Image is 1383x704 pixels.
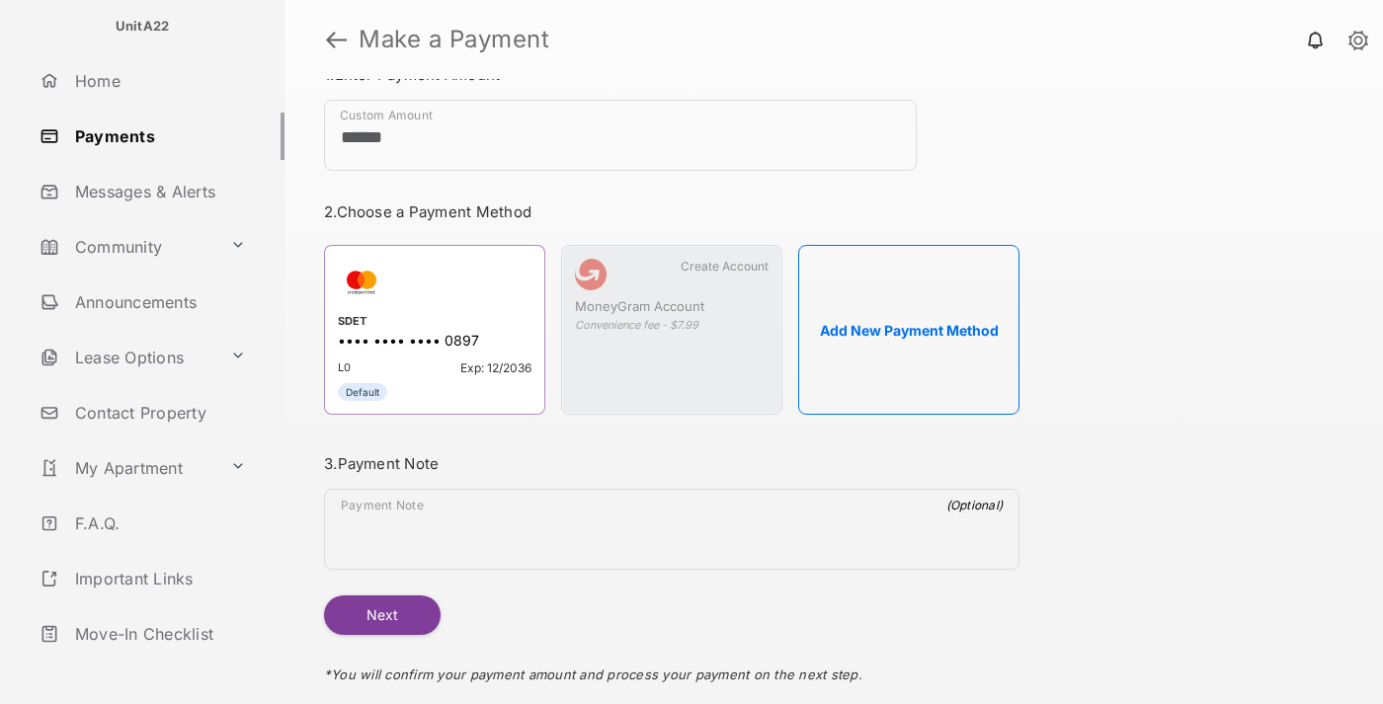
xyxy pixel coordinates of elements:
div: SDET•••• •••• •••• 0897L0Exp: 12/2036Default [324,245,545,415]
a: Important Links [32,555,254,602]
div: MoneyGram Account [575,298,769,318]
a: Community [32,223,222,271]
div: * You will confirm your payment amount and process your payment on the next step. [324,635,1019,702]
button: Next [324,595,441,635]
p: UnitA22 [116,17,170,37]
h3: 3. Payment Note [324,454,1019,473]
a: Contact Property [32,389,285,436]
a: Home [32,57,285,105]
a: Lease Options [32,334,222,381]
strong: Make a Payment [359,28,549,51]
span: Exp: 12/2036 [460,360,531,375]
button: Add New Payment Method [798,245,1019,415]
a: Announcements [32,278,285,326]
span: L0 [338,360,351,375]
a: F.A.Q. [32,500,285,547]
span: Create Account [681,259,769,274]
a: Move-In Checklist [32,610,285,658]
h3: 2. Choose a Payment Method [324,202,1019,221]
div: •••• •••• •••• 0897 [338,332,531,352]
div: Convenience fee - $7.99 [575,318,769,332]
a: Payments [32,113,285,160]
div: SDET [338,314,531,332]
a: Messages & Alerts [32,168,285,215]
a: My Apartment [32,444,222,492]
